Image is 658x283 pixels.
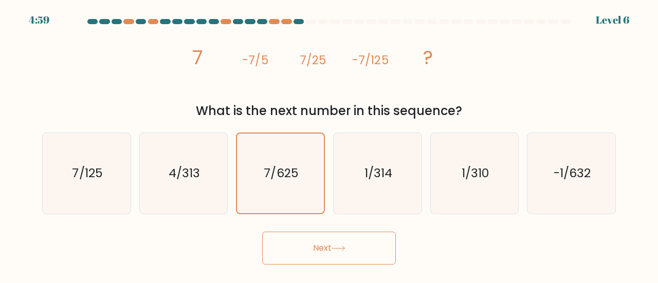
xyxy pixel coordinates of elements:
div: 4:59 [29,12,49,28]
text: 1/310 [462,164,489,181]
tspan: -7/125 [352,52,388,68]
tspan: 7/25 [300,52,326,68]
text: 7/625 [264,165,299,181]
text: 7/125 [72,164,102,181]
text: -1/632 [554,164,591,181]
div: Level 6 [596,12,629,28]
tspan: ? [423,44,433,71]
text: 1/314 [364,164,392,181]
tspan: 7 [193,44,203,71]
button: Next [262,232,396,265]
tspan: -7/5 [243,52,268,68]
div: What is the next number in this sequence? [48,102,610,120]
text: 4/313 [169,164,200,181]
